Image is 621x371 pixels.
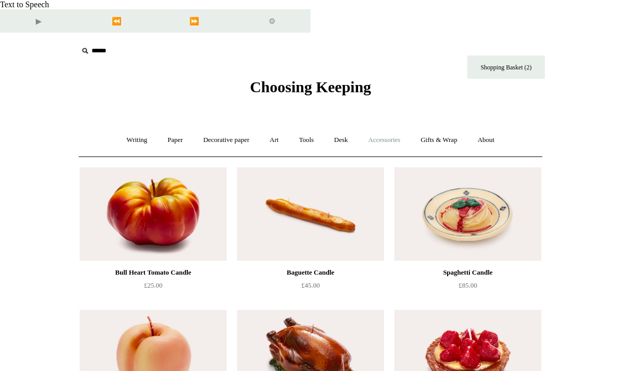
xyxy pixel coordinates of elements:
[144,281,162,289] span: £25.00
[158,126,193,154] a: Paper
[325,126,358,154] a: Desk
[237,167,384,261] a: Baguette Candle Baguette Candle
[237,167,384,261] img: Baguette Candle
[155,9,233,33] button: Forward
[394,266,541,309] a: Spaghetti Candle £85.00
[80,167,227,261] a: Bull Heart Tomato Candle Bull Heart Tomato Candle
[459,281,477,289] span: £85.00
[468,126,504,154] a: About
[250,87,371,94] a: Choosing Keeping
[290,126,323,154] a: Tools
[260,126,288,154] a: Art
[78,9,155,33] button: Previous
[394,167,541,261] img: Spaghetti Candle
[80,266,227,309] a: Bull Heart Tomato Candle £25.00
[233,9,310,33] button: Settings
[240,266,381,279] div: Baguette Candle
[237,266,384,309] a: Baguette Candle £45.00
[394,167,541,261] a: Spaghetti Candle Spaghetti Candle
[194,126,259,154] a: Decorative paper
[301,281,320,289] span: £45.00
[82,266,224,279] div: Bull Heart Tomato Candle
[80,167,227,261] img: Bull Heart Tomato Candle
[359,126,410,154] a: Accessories
[117,126,157,154] a: Writing
[397,266,539,279] div: Spaghetti Candle
[250,78,371,95] span: Choosing Keeping
[411,126,467,154] a: Gifts & Wrap
[467,55,545,79] a: Shopping Basket (2)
